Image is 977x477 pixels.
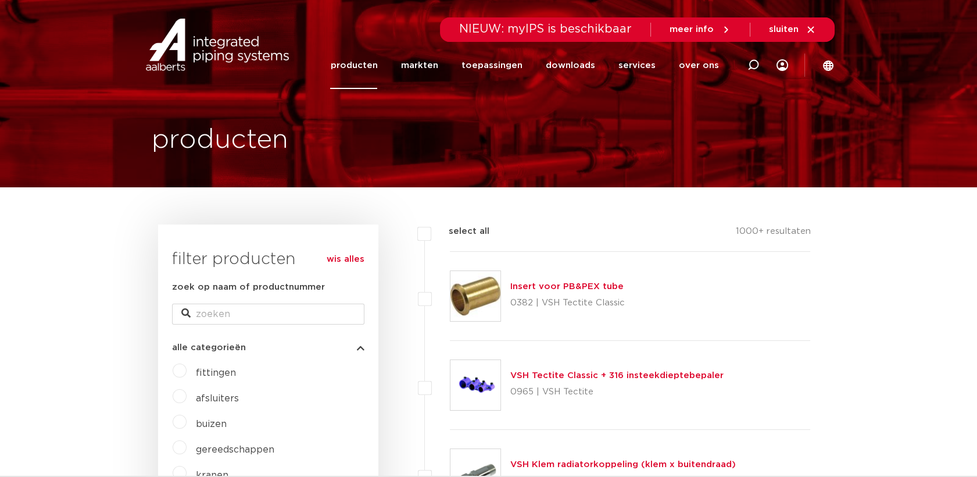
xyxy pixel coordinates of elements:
[678,42,718,89] a: over ons
[545,42,595,89] a: downloads
[330,42,718,89] nav: Menu
[172,343,246,352] span: alle categorieën
[670,24,731,35] a: meer info
[196,419,227,429] a: buizen
[152,122,288,159] h1: producten
[172,304,364,325] input: zoeken
[400,42,438,89] a: markten
[327,252,364,266] a: wis alles
[510,371,724,380] a: VSH Tectite Classic + 316 insteekdieptebepaler
[196,394,239,403] a: afsluiters
[670,25,714,34] span: meer info
[330,42,377,89] a: producten
[172,248,364,271] h3: filter producten
[172,280,325,294] label: zoek op naam of productnummer
[735,225,810,243] p: 1000+ resultaten
[196,368,236,378] a: fittingen
[769,24,816,35] a: sluiten
[510,383,724,401] p: 0965 | VSH Tectite
[510,294,625,312] p: 0382 | VSH Tectite Classic
[459,23,632,35] span: NIEUW: myIPS is beschikbaar
[172,343,364,352] button: alle categorieën
[431,225,489,238] label: select all
[618,42,655,89] a: services
[450,360,500,410] img: Thumbnail for VSH Tectite Classic + 316 insteekdieptebepaler
[450,271,500,321] img: Thumbnail for Insert voor PB&PEX tube
[510,460,736,469] a: VSH Klem radiatorkoppeling (klem x buitendraad)
[769,25,799,34] span: sluiten
[510,282,624,291] a: Insert voor PB&PEX tube
[776,42,788,89] div: my IPS
[461,42,522,89] a: toepassingen
[196,445,274,454] a: gereedschappen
